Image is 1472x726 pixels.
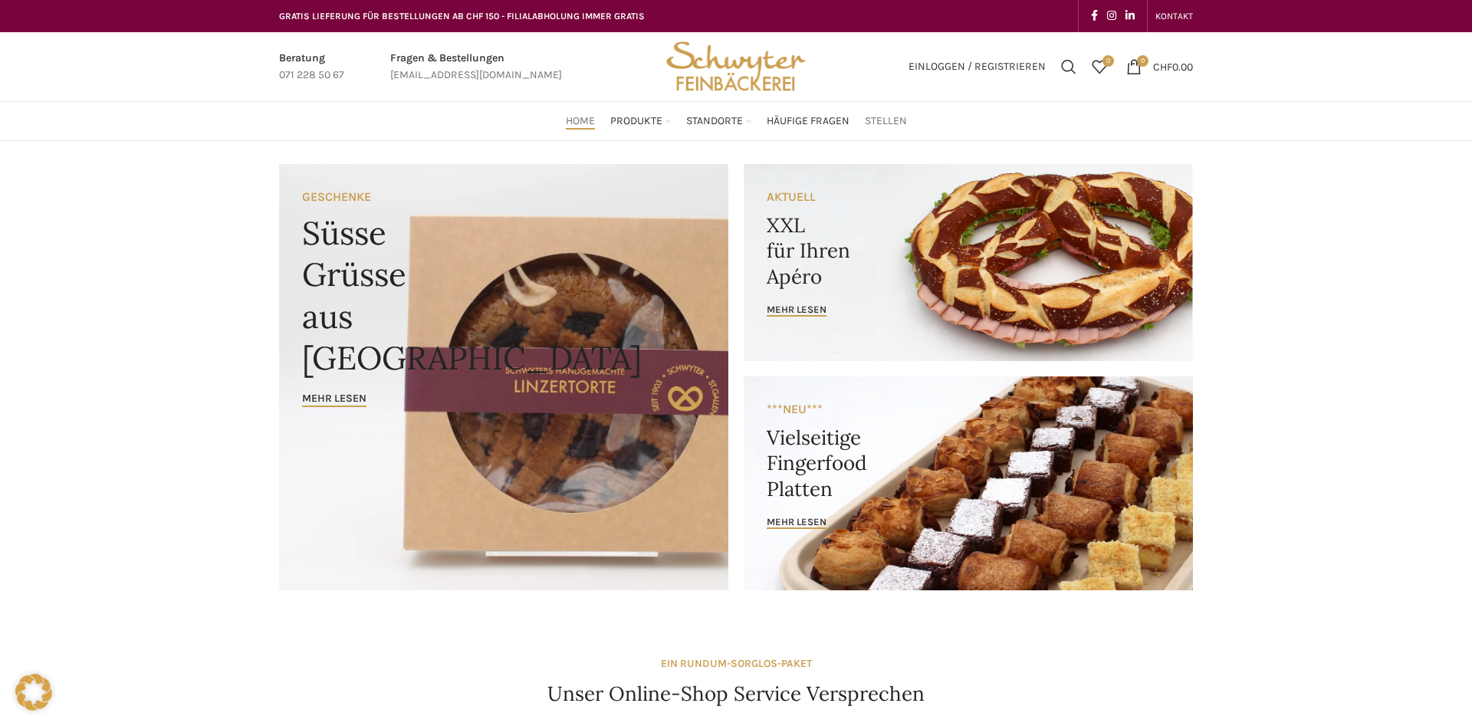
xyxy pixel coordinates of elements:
[1137,55,1148,67] span: 0
[767,114,849,129] span: Häufige Fragen
[686,114,743,129] span: Standorte
[1086,5,1102,27] a: Facebook social link
[661,32,811,101] img: Bäckerei Schwyter
[1084,51,1115,82] div: Meine Wunschliste
[1153,60,1172,73] span: CHF
[1119,51,1201,82] a: 0 CHF0.00
[661,657,812,670] strong: EIN RUNDUM-SORGLOS-PAKET
[661,59,811,72] a: Site logo
[865,114,907,129] span: Stellen
[744,376,1193,590] a: Banner link
[865,106,907,136] a: Stellen
[1053,51,1084,82] a: Suchen
[279,11,645,21] span: GRATIS LIEFERUNG FÜR BESTELLUNGEN AB CHF 150 - FILIALABHOLUNG IMMER GRATIS
[1155,11,1193,21] span: KONTAKT
[1148,1,1201,31] div: Secondary navigation
[610,114,662,129] span: Produkte
[686,106,751,136] a: Standorte
[1102,5,1121,27] a: Instagram social link
[279,164,728,590] a: Banner link
[1121,5,1139,27] a: Linkedin social link
[566,114,595,129] span: Home
[909,61,1046,72] span: Einloggen / Registrieren
[1155,1,1193,31] a: KONTAKT
[610,106,671,136] a: Produkte
[566,106,595,136] a: Home
[279,50,344,84] a: Infobox link
[547,680,925,708] h4: Unser Online-Shop Service Versprechen
[1153,60,1193,73] bdi: 0.00
[1102,55,1114,67] span: 0
[901,51,1053,82] a: Einloggen / Registrieren
[744,164,1193,361] a: Banner link
[767,106,849,136] a: Häufige Fragen
[271,106,1201,136] div: Main navigation
[390,50,562,84] a: Infobox link
[1084,51,1115,82] a: 0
